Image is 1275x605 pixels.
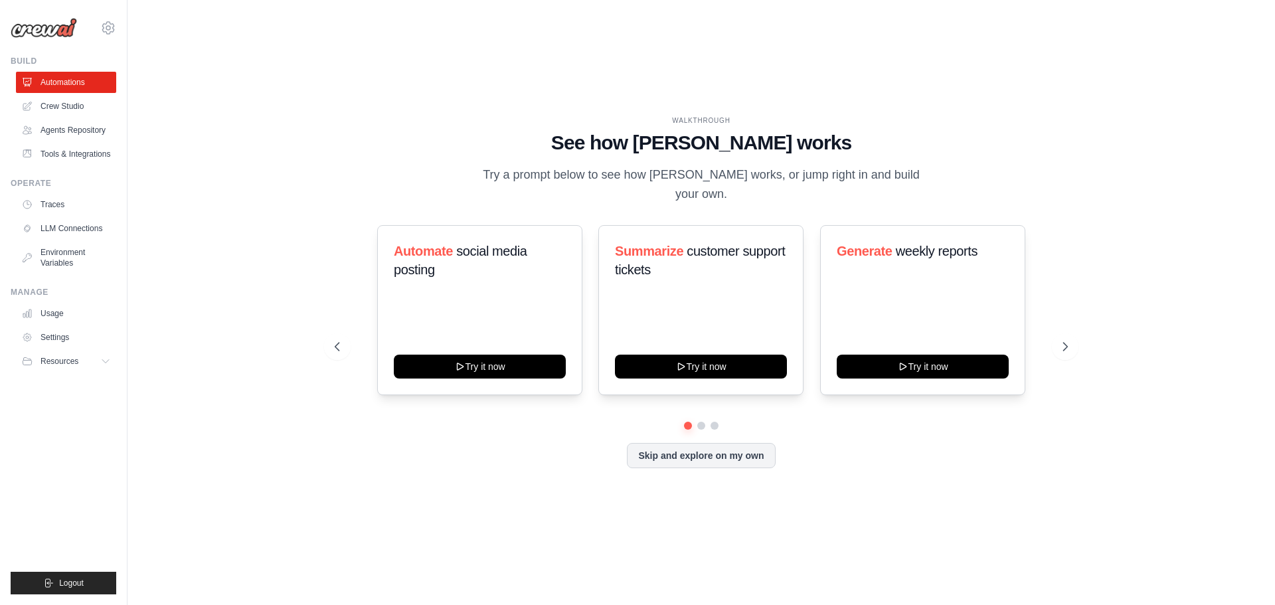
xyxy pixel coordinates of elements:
button: Logout [11,572,116,594]
h1: See how [PERSON_NAME] works [335,131,1068,155]
div: Operate [11,178,116,189]
a: Traces [16,194,116,215]
a: Usage [16,303,116,324]
span: weekly reports [895,244,977,258]
span: Resources [41,356,78,367]
div: WALKTHROUGH [335,116,1068,126]
a: Agents Repository [16,120,116,141]
a: Crew Studio [16,96,116,117]
div: Manage [11,287,116,298]
span: Automate [394,244,453,258]
img: Logo [11,18,77,38]
div: Build [11,56,116,66]
button: Try it now [837,355,1009,379]
p: Try a prompt below to see how [PERSON_NAME] works, or jump right in and build your own. [478,165,924,205]
span: customer support tickets [615,244,785,277]
span: Summarize [615,244,683,258]
span: Logout [59,578,84,588]
a: LLM Connections [16,218,116,239]
a: Tools & Integrations [16,143,116,165]
a: Settings [16,327,116,348]
button: Skip and explore on my own [627,443,775,468]
span: social media posting [394,244,527,277]
a: Automations [16,72,116,93]
span: Generate [837,244,892,258]
button: Resources [16,351,116,372]
button: Try it now [615,355,787,379]
button: Try it now [394,355,566,379]
a: Environment Variables [16,242,116,274]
